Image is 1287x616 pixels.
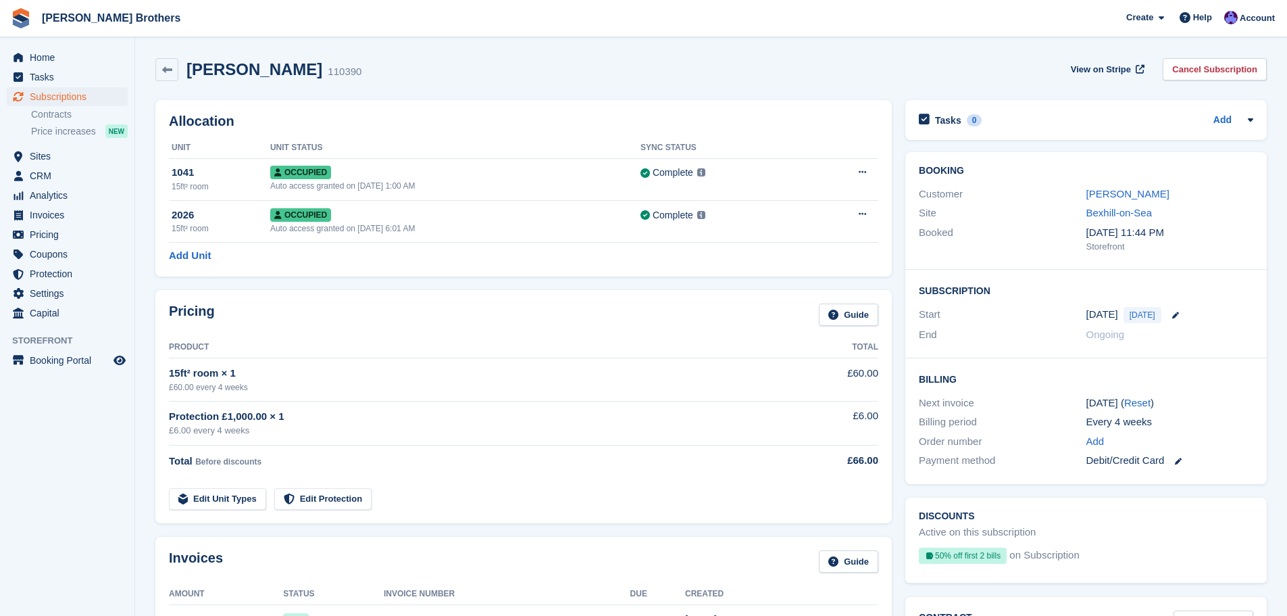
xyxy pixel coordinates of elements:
[30,48,111,67] span: Home
[1065,58,1147,80] a: View on Stripe
[172,208,270,223] div: 2026
[7,225,128,244] a: menu
[169,455,193,467] span: Total
[1193,11,1212,24] span: Help
[270,208,331,222] span: Occupied
[7,351,128,370] a: menu
[1009,548,1079,569] span: on Subscription
[30,87,111,106] span: Subscriptions
[1086,225,1253,241] div: [DATE] 11:44 PM
[784,358,878,401] td: £60.00
[1126,11,1153,24] span: Create
[169,114,878,129] h2: Allocation
[919,187,1086,202] div: Customer
[1071,63,1131,76] span: View on Stripe
[169,381,784,394] div: £60.00 every 4 weeks
[31,124,128,139] a: Price increases NEW
[172,222,270,235] div: 15ft² room
[1086,434,1105,450] a: Add
[685,584,878,605] th: Created
[172,165,270,181] div: 1041
[30,206,111,224] span: Invoices
[919,166,1253,176] h2: Booking
[784,401,878,445] td: £6.00
[784,337,878,358] th: Total
[919,511,1253,522] h2: Discounts
[1086,207,1153,218] a: Bexhill-on-Sea
[30,304,111,323] span: Capital
[270,222,640,235] div: Auto access granted on [DATE] 6:01 AM
[7,186,128,205] a: menu
[919,283,1253,297] h2: Subscription
[195,457,261,467] span: Before discounts
[697,168,705,176] img: icon-info-grey-7440780725fd019a000dd9b08b2336e03edf1995a4989e88bcd33f0948082b44.svg
[186,60,322,78] h2: [PERSON_NAME]
[7,245,128,264] a: menu
[169,550,223,573] h2: Invoices
[1086,453,1253,469] div: Debit/Credit Card
[169,304,215,326] h2: Pricing
[7,206,128,224] a: menu
[919,414,1086,430] div: Billing period
[7,304,128,323] a: menu
[919,434,1086,450] div: Order number
[30,351,111,370] span: Booking Portal
[919,396,1086,411] div: Next invoice
[30,147,111,166] span: Sites
[784,453,878,469] div: £66.00
[919,525,1036,540] div: Active on this subscription
[7,166,128,185] a: menu
[30,166,111,185] span: CRM
[31,125,96,138] span: Price increases
[1086,307,1118,323] time: 2025-09-26 00:00:00 UTC
[640,137,806,159] th: Sync Status
[1086,396,1253,411] div: [DATE] ( )
[919,327,1086,343] div: End
[630,584,685,605] th: Due
[919,206,1086,221] div: Site
[7,48,128,67] a: menu
[919,372,1253,385] h2: Billing
[169,366,784,381] div: 15ft² room × 1
[111,352,128,369] a: Preview store
[169,337,784,358] th: Product
[169,409,784,425] div: Protection £1,000.00 × 1
[697,211,705,219] img: icon-info-grey-7440780725fd019a000dd9b08b2336e03edf1995a4989e88bcd33f0948082b44.svg
[1124,307,1161,323] span: [DATE]
[7,264,128,283] a: menu
[919,453,1086,469] div: Payment method
[919,225,1086,254] div: Booked
[270,166,331,179] span: Occupied
[105,124,128,138] div: NEW
[653,166,693,180] div: Complete
[11,8,31,28] img: stora-icon-8386f47178a22dfd0bd8f6a31ec36ba5ce8667c1dd55bd0f319d3a0aa187defe.svg
[12,334,134,348] span: Storefront
[1086,329,1125,340] span: Ongoing
[1086,414,1253,430] div: Every 4 weeks
[169,137,270,159] th: Unit
[7,87,128,106] a: menu
[1163,58,1267,80] a: Cancel Subscription
[653,208,693,222] div: Complete
[30,68,111,87] span: Tasks
[172,181,270,193] div: 15ft² room
[1086,240,1253,254] div: Storefront
[1240,11,1275,25] span: Account
[169,488,266,511] a: Edit Unit Types
[31,108,128,121] a: Contracts
[384,584,630,605] th: Invoice Number
[30,186,111,205] span: Analytics
[30,264,111,283] span: Protection
[30,245,111,264] span: Coupons
[169,584,283,605] th: Amount
[169,424,784,437] div: £6.00 every 4 weeks
[169,248,211,264] a: Add Unit
[1086,188,1169,199] a: [PERSON_NAME]
[967,114,982,126] div: 0
[1224,11,1238,24] img: Becca Clark
[919,307,1086,323] div: Start
[30,284,111,303] span: Settings
[7,284,128,303] a: menu
[36,7,186,29] a: [PERSON_NAME] Brothers
[270,137,640,159] th: Unit Status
